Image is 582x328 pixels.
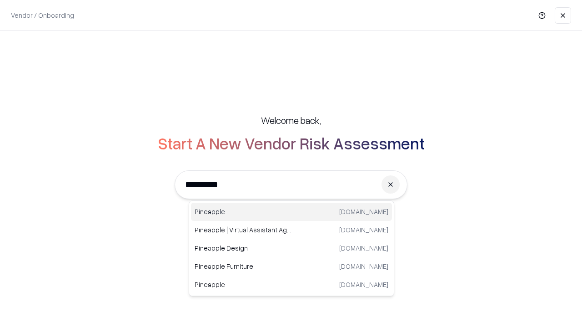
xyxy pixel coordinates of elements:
h2: Start A New Vendor Risk Assessment [158,134,425,152]
div: Suggestions [189,200,394,296]
h5: Welcome back, [261,114,321,127]
p: Pineapple [195,207,291,216]
p: [DOMAIN_NAME] [339,243,388,253]
p: Pineapple Furniture [195,261,291,271]
p: [DOMAIN_NAME] [339,280,388,289]
p: [DOMAIN_NAME] [339,261,388,271]
p: [DOMAIN_NAME] [339,225,388,235]
p: Vendor / Onboarding [11,10,74,20]
p: [DOMAIN_NAME] [339,207,388,216]
p: Pineapple | Virtual Assistant Agency [195,225,291,235]
p: Pineapple Design [195,243,291,253]
p: Pineapple [195,280,291,289]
